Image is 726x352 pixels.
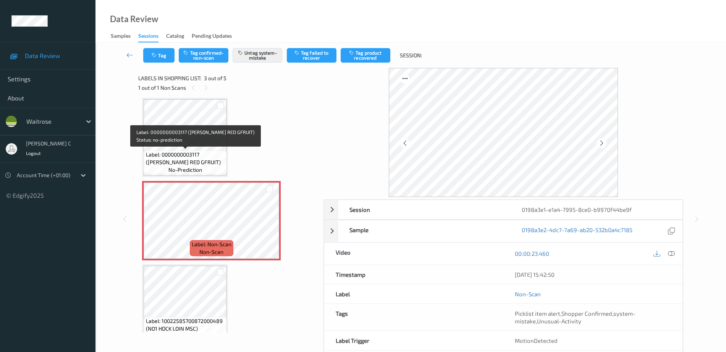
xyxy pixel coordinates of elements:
div: Tags [324,304,503,331]
span: Shopper Confirmed [561,310,612,317]
div: Timestamp [324,265,503,284]
div: Sample [338,220,510,242]
div: MotionDetected [503,331,682,350]
div: Sessions [138,32,158,42]
div: 1 out of 1 Non Scans [138,83,318,92]
div: Label Trigger [324,331,503,350]
div: Sample0198a3e2-4dc7-7a69-ab20-532b0a4c7185 [324,220,683,242]
div: Catalog [166,32,184,42]
button: Tag failed to recover [287,48,336,63]
span: Label: 0000000003117 ([PERSON_NAME] RED GFRUIT) [146,151,225,166]
span: no-prediction [168,333,202,340]
span: Label: Non-Scan [192,241,231,248]
div: Label [324,284,503,304]
div: [DATE] 15:42:50 [515,271,671,278]
span: 3 out of 5 [204,74,226,82]
div: 0198a3e1-e1a4-7995-8ce0-b9970f44be9f [510,200,682,219]
span: no-prediction [168,166,202,174]
a: 00:00:23.460 [515,250,549,257]
span: non-scan [199,248,223,256]
span: Picklist item alert [515,310,560,317]
span: Unusual-Activity [537,318,581,325]
span: , , , [515,310,635,325]
div: Samples [111,32,131,42]
a: Catalog [166,31,192,42]
div: Session0198a3e1-e1a4-7995-8ce0-b9970f44be9f [324,200,683,220]
div: Session [338,200,510,219]
span: Session: [400,52,422,59]
a: Non-Scan [515,290,541,298]
span: Label: 10022585700872000489 (NO1 HDCK LOIN MSC) [146,317,225,333]
a: Pending Updates [192,31,239,42]
a: 0198a3e2-4dc7-7a69-ab20-532b0a4c7185 [522,226,632,236]
div: Pending Updates [192,32,232,42]
button: Tag [143,48,175,63]
a: Sessions [138,31,166,42]
button: Tag product recovered [341,48,390,63]
span: system-mistake [515,310,635,325]
button: Untag system-mistake [233,48,282,63]
button: Tag confirmed-non-scan [179,48,228,63]
div: Video [324,243,503,265]
a: Samples [111,31,138,42]
span: Labels in shopping list: [138,74,201,82]
div: Data Review [110,15,158,23]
